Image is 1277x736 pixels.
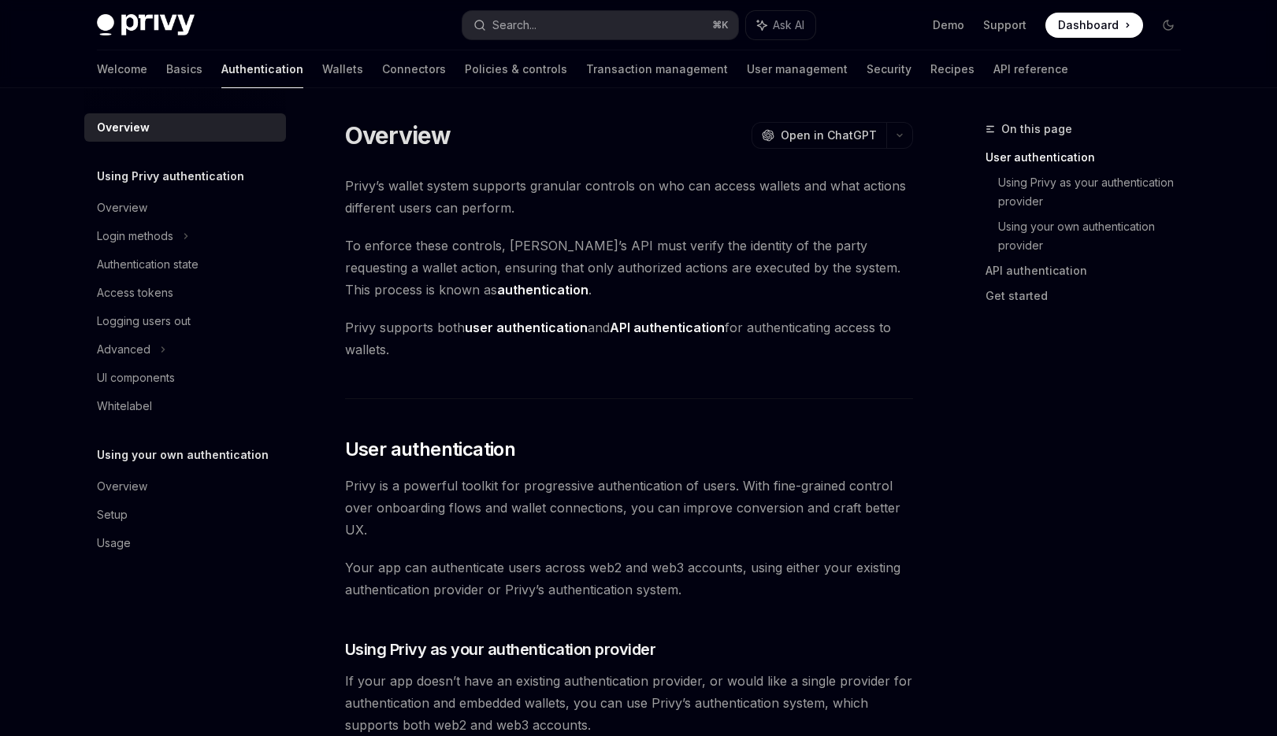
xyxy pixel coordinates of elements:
a: Wallets [322,50,363,88]
span: If your app doesn’t have an existing authentication provider, or would like a single provider for... [345,670,913,736]
h5: Using your own authentication [97,446,269,464]
span: Dashboard [1058,17,1119,33]
span: To enforce these controls, [PERSON_NAME]’s API must verify the identity of the party requesting a... [345,235,913,301]
span: Ask AI [773,17,804,33]
a: Transaction management [586,50,728,88]
a: Using Privy as your authentication provider [998,170,1193,214]
div: Login methods [97,227,173,246]
div: Overview [97,477,147,496]
a: Recipes [930,50,974,88]
h1: Overview [345,121,451,150]
div: Access tokens [97,283,173,302]
a: Security [867,50,911,88]
span: User authentication [345,437,516,462]
a: API reference [993,50,1068,88]
a: Using your own authentication provider [998,214,1193,258]
button: Open in ChatGPT [752,122,886,149]
a: Demo [933,17,964,33]
button: Toggle dark mode [1156,13,1181,38]
div: Overview [97,198,147,217]
a: Authentication [221,50,303,88]
span: ⌘ K [712,19,729,31]
h5: Using Privy authentication [97,167,244,186]
a: Overview [84,194,286,222]
span: Privy supports both and for authenticating access to wallets. [345,316,913,361]
div: Advanced [97,340,150,359]
a: Connectors [382,50,446,88]
a: API authentication [986,258,1193,283]
button: Search...⌘K [462,11,738,39]
span: On this page [1001,120,1072,139]
div: Authentication state [97,255,199,274]
span: Open in ChatGPT [781,128,877,143]
a: Overview [84,472,286,501]
a: Get started [986,283,1193,309]
a: Authentication state [84,250,286,279]
div: Search... [492,16,536,35]
span: Privy’s wallet system supports granular controls on who can access wallets and what actions diffe... [345,175,913,219]
a: Support [983,17,1026,33]
div: Setup [97,505,128,524]
span: Privy is a powerful toolkit for progressive authentication of users. With fine-grained control ov... [345,475,913,541]
strong: user authentication [465,320,588,335]
a: Welcome [97,50,147,88]
a: Dashboard [1045,13,1143,38]
button: Ask AI [746,11,815,39]
div: UI components [97,368,175,387]
a: UI components [84,364,286,392]
a: Logging users out [84,307,286,335]
a: Access tokens [84,279,286,307]
div: Logging users out [97,312,191,331]
a: Overview [84,113,286,142]
span: Your app can authenticate users across web2 and web3 accounts, using either your existing authent... [345,557,913,601]
a: Basics [166,50,202,88]
a: Setup [84,501,286,529]
div: Overview [97,118,150,137]
img: dark logo [97,14,195,36]
a: Usage [84,529,286,557]
span: Using Privy as your authentication provider [345,638,656,660]
strong: API authentication [610,320,725,335]
strong: authentication [497,282,588,298]
a: Policies & controls [465,50,567,88]
a: User management [747,50,848,88]
a: Whitelabel [84,392,286,420]
div: Usage [97,534,131,553]
div: Whitelabel [97,397,152,416]
a: User authentication [986,145,1193,170]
